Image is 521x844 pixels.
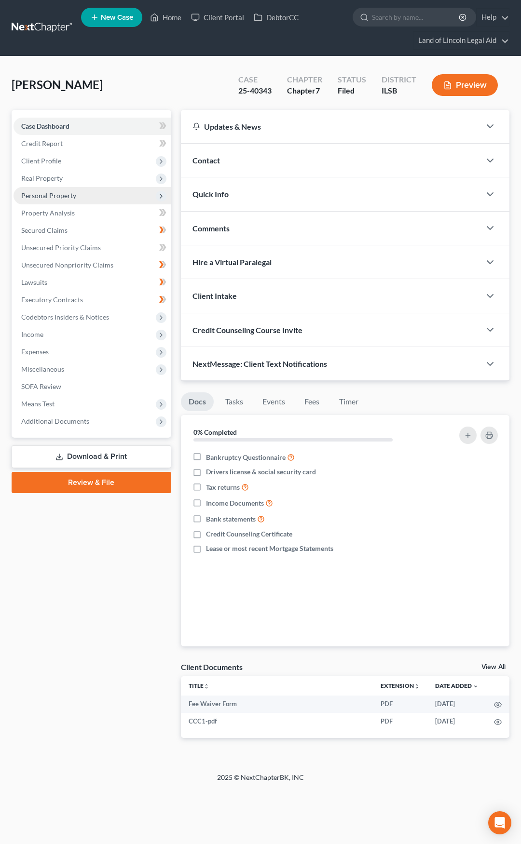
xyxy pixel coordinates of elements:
[192,325,302,335] span: Credit Counseling Course Invite
[12,78,103,92] span: [PERSON_NAME]
[287,85,322,96] div: Chapter
[297,392,328,411] a: Fees
[206,529,292,539] span: Credit Counseling Certificate
[21,157,61,165] span: Client Profile
[21,122,69,130] span: Case Dashboard
[255,392,293,411] a: Events
[186,9,249,26] a: Client Portal
[14,239,171,256] a: Unsecured Priority Claims
[29,773,492,790] div: 2025 © NextChapterBK, INC
[181,713,373,730] td: CCC1-pdf
[206,544,333,553] span: Lease or most recent Mortgage Statements
[21,191,76,200] span: Personal Property
[21,330,43,338] span: Income
[206,467,316,477] span: Drivers license & social security card
[12,472,171,493] a: Review & File
[373,713,427,730] td: PDF
[21,417,89,425] span: Additional Documents
[315,86,320,95] span: 7
[12,445,171,468] a: Download & Print
[427,713,486,730] td: [DATE]
[481,664,506,670] a: View All
[192,121,469,132] div: Updates & News
[206,482,240,492] span: Tax returns
[206,453,286,462] span: Bankruptcy Questionnaire
[21,382,61,390] span: SOFA Review
[382,74,416,85] div: District
[435,682,479,689] a: Date Added expand_more
[218,392,251,411] a: Tasks
[414,683,420,689] i: unfold_more
[192,257,272,267] span: Hire a Virtual Paralegal
[206,498,264,508] span: Income Documents
[238,85,272,96] div: 25-40343
[192,224,230,233] span: Comments
[287,74,322,85] div: Chapter
[14,291,171,308] a: Executory Contracts
[181,696,373,713] td: Fee Waiver Form
[381,682,420,689] a: Extensionunfold_more
[373,696,427,713] td: PDF
[101,14,133,21] span: New Case
[338,85,366,96] div: Filed
[372,8,460,26] input: Search by name...
[331,392,366,411] a: Timer
[14,204,171,222] a: Property Analysis
[14,256,171,274] a: Unsecured Nonpriority Claims
[204,683,209,689] i: unfold_more
[249,9,303,26] a: DebtorCC
[192,359,327,368] span: NextMessage: Client Text Notifications
[477,9,509,26] a: Help
[193,428,237,436] strong: 0% Completed
[21,139,63,147] span: Credit Report
[192,189,229,199] span: Quick Info
[488,811,511,834] div: Open Intercom Messenger
[21,226,68,234] span: Secured Claims
[206,514,256,524] span: Bank statements
[21,400,55,408] span: Means Test
[21,278,47,286] span: Lawsuits
[192,291,237,300] span: Client Intake
[145,9,186,26] a: Home
[14,135,171,152] a: Credit Report
[192,156,220,165] span: Contact
[21,174,63,182] span: Real Property
[338,74,366,85] div: Status
[21,261,113,269] span: Unsecured Nonpriority Claims
[181,662,243,672] div: Client Documents
[432,74,498,96] button: Preview
[14,222,171,239] a: Secured Claims
[21,348,49,356] span: Expenses
[14,118,171,135] a: Case Dashboard
[238,74,272,85] div: Case
[21,209,75,217] span: Property Analysis
[181,392,214,411] a: Docs
[21,243,101,252] span: Unsecured Priority Claims
[427,696,486,713] td: [DATE]
[189,682,209,689] a: Titleunfold_more
[14,274,171,291] a: Lawsuits
[21,313,109,321] span: Codebtors Insiders & Notices
[14,378,171,395] a: SOFA Review
[473,683,479,689] i: expand_more
[382,85,416,96] div: ILSB
[21,365,64,373] span: Miscellaneous
[413,32,509,49] a: Land of Lincoln Legal Aid
[21,295,83,304] span: Executory Contracts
